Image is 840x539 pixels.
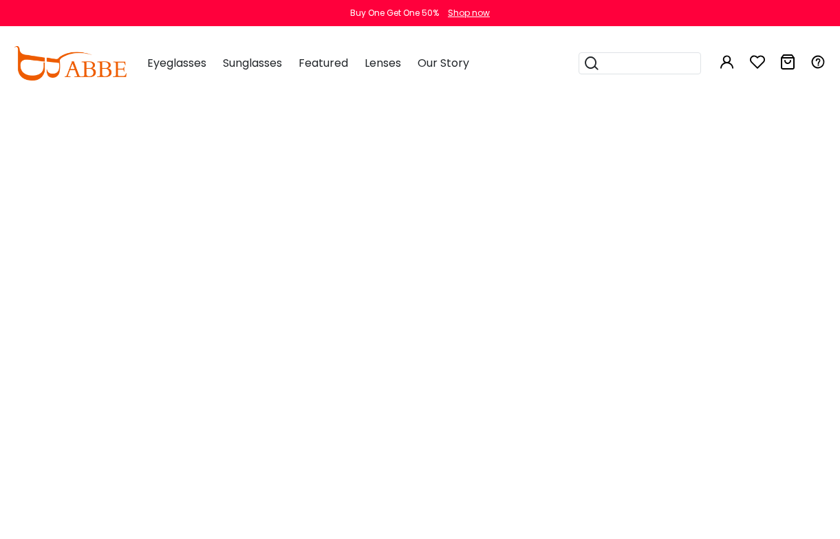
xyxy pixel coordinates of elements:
[448,7,490,19] div: Shop now
[147,55,206,71] span: Eyeglasses
[223,55,282,71] span: Sunglasses
[441,7,490,19] a: Shop now
[418,55,469,71] span: Our Story
[14,46,127,81] img: abbeglasses.com
[365,55,401,71] span: Lenses
[299,55,348,71] span: Featured
[350,7,439,19] div: Buy One Get One 50%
